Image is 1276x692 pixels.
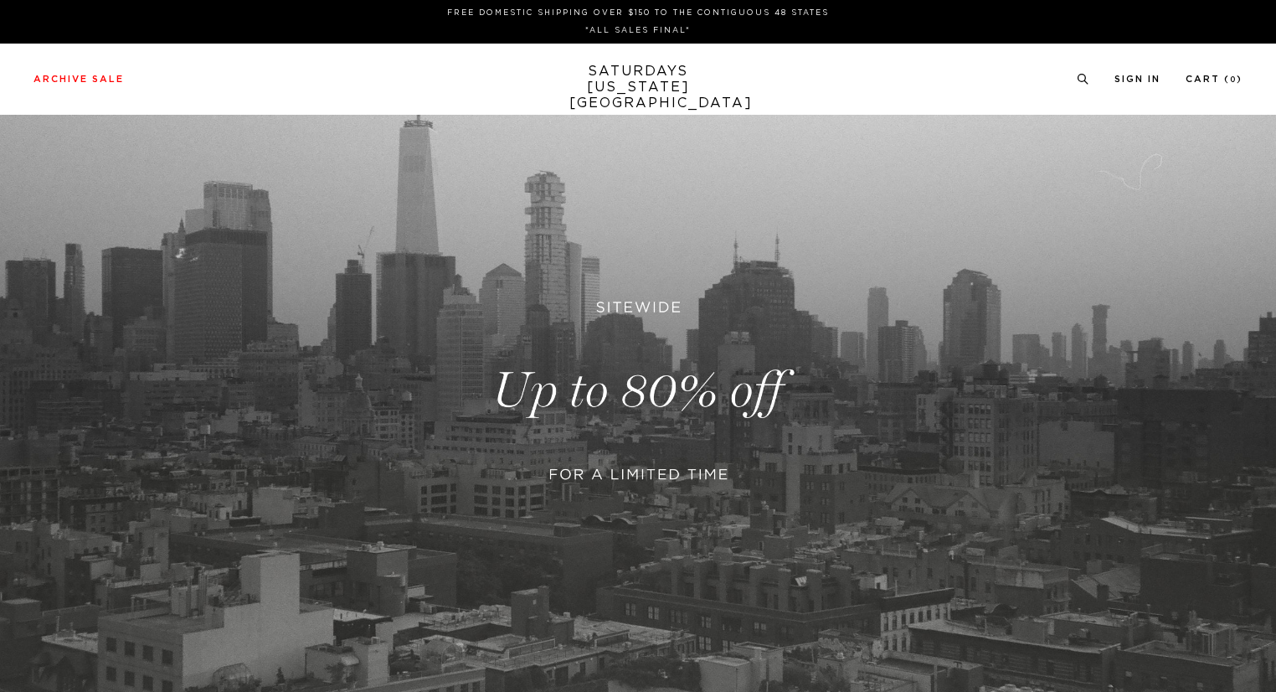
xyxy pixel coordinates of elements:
[1230,76,1237,84] small: 0
[40,24,1236,37] p: *ALL SALES FINAL*
[1114,75,1160,84] a: Sign In
[569,64,707,111] a: SATURDAYS[US_STATE][GEOGRAPHIC_DATA]
[1186,75,1243,84] a: Cart (0)
[40,7,1236,19] p: FREE DOMESTIC SHIPPING OVER $150 TO THE CONTIGUOUS 48 STATES
[33,75,124,84] a: Archive Sale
